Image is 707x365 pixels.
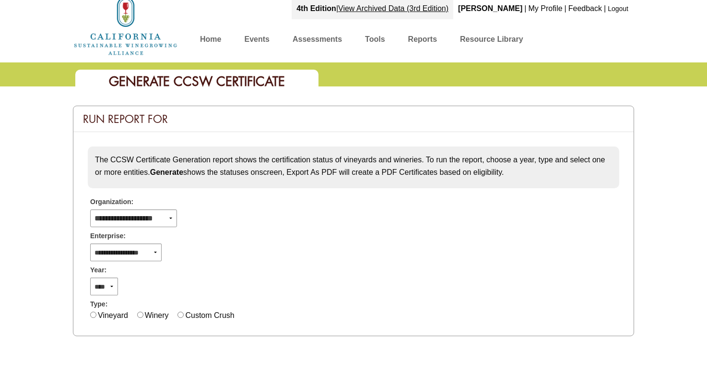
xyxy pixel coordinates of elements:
[90,231,126,241] span: Enterprise:
[200,33,221,49] a: Home
[568,4,602,12] a: Feedback
[90,299,107,309] span: Type:
[73,106,634,132] div: Run Report For
[98,311,128,319] label: Vineyard
[185,311,234,319] label: Custom Crush
[95,154,612,178] p: The CCSW Certificate Generation report shows the certification status of vineyards and wineries. ...
[73,21,178,29] a: Home
[458,4,522,12] b: [PERSON_NAME]
[244,33,269,49] a: Events
[338,4,448,12] a: View Archived Data (3rd Edition)
[528,4,562,12] a: My Profile
[296,4,336,12] strong: 4th Edition
[109,73,285,90] span: Generate CCSW Certificate
[150,168,183,176] strong: Generate
[145,311,169,319] label: Winery
[90,197,133,207] span: Organization:
[90,265,106,275] span: Year:
[293,33,342,49] a: Assessments
[365,33,385,49] a: Tools
[608,5,628,12] a: Logout
[408,33,437,49] a: Reports
[460,33,523,49] a: Resource Library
